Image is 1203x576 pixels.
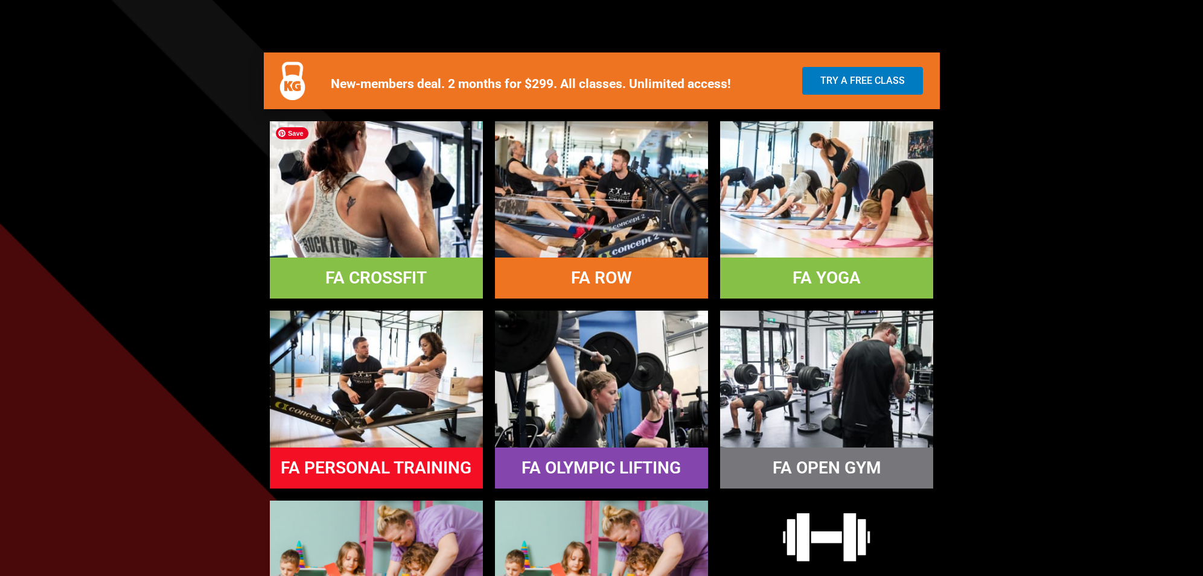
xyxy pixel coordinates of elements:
a: FA ROW [571,268,632,288]
span: Try a Free Class [820,76,905,86]
a: FA CROSSFIT [325,268,427,288]
a: FA PERSONAL TRAINING [281,458,471,478]
b: New-members deal. 2 months for $299. All classes. Unlimited access! [331,77,731,91]
a: FA OLYMPIC LIFTING [522,458,681,478]
a: FA YOGA [793,268,861,288]
span: Save [276,127,308,139]
a: Try a Free Class [802,67,923,95]
a: FA OPEN GYM [773,458,881,478]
